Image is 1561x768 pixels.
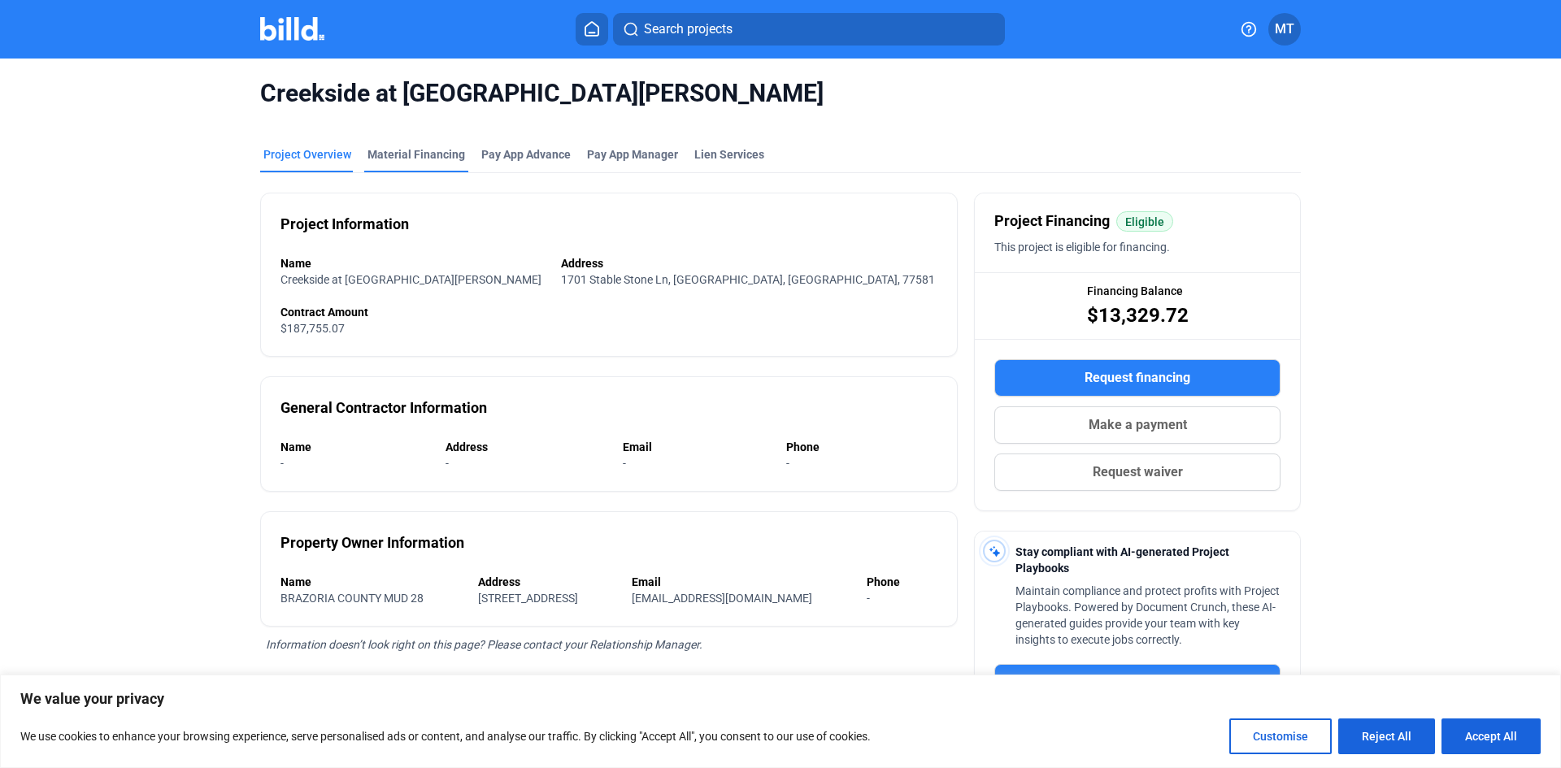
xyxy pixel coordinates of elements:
span: Information doesn’t look right on this page? Please contact your Relationship Manager. [266,638,702,651]
span: - [786,457,789,470]
button: Accept All [1441,718,1541,754]
span: Request waiver [1093,462,1183,482]
img: Billd Company Logo [260,17,324,41]
span: Creekside at [GEOGRAPHIC_DATA][PERSON_NAME] [260,78,1301,109]
button: Get your Project Playbook [994,664,1281,701]
span: Pay App Manager [587,146,678,163]
p: We value your privacy [20,689,1541,709]
span: This project is eligible for financing. [994,241,1170,254]
span: Request financing [1085,368,1190,388]
div: Address [561,255,938,271]
span: [EMAIL_ADDRESS][DOMAIN_NAME] [632,592,812,605]
span: BRAZORIA COUNTY MUD 28 [280,592,424,605]
span: - [280,457,284,470]
div: Address [478,574,616,590]
button: Request financing [994,359,1281,397]
button: Make a payment [994,406,1281,444]
div: Contract Amount [280,304,937,320]
div: Email [632,574,850,590]
div: Property Owner Information [280,532,464,554]
div: Material Financing [367,146,465,163]
span: Search projects [644,20,733,39]
div: Lien Services [694,146,764,163]
span: Project Financing [994,210,1110,232]
div: Pay App Advance [481,146,571,163]
span: Maintain compliance and protect profits with Project Playbooks. Powered by Document Crunch, these... [1015,584,1280,646]
div: Phone [786,439,937,455]
span: $13,329.72 [1087,302,1189,328]
span: Get your Project Playbook [1062,673,1214,692]
span: 1701 Stable Stone Ln, [GEOGRAPHIC_DATA], [GEOGRAPHIC_DATA], 77581 [561,273,935,286]
div: Phone [867,574,938,590]
div: Project Overview [263,146,351,163]
button: Reject All [1338,718,1435,754]
p: We use cookies to enhance your browsing experience, serve personalised ads or content, and analys... [20,727,871,746]
div: Address [446,439,606,455]
span: Stay compliant with AI-generated Project Playbooks [1015,545,1229,575]
span: MT [1275,20,1294,39]
button: Customise [1229,718,1332,754]
div: Name [280,574,462,590]
span: $187,755.07 [280,322,345,335]
div: Name [280,255,545,271]
button: MT [1268,13,1301,46]
mat-chip: Eligible [1116,211,1173,232]
div: Email [623,439,770,455]
span: - [867,592,870,605]
span: Make a payment [1089,415,1187,435]
span: [STREET_ADDRESS] [478,592,578,605]
span: - [446,457,449,470]
span: Financing Balance [1087,283,1183,299]
span: Creekside at [GEOGRAPHIC_DATA][PERSON_NAME] [280,273,541,286]
button: Request waiver [994,453,1281,491]
button: Search projects [613,13,1005,46]
span: - [623,457,626,470]
div: Name [280,439,429,455]
div: Project Information [280,213,409,236]
div: General Contractor Information [280,397,487,419]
